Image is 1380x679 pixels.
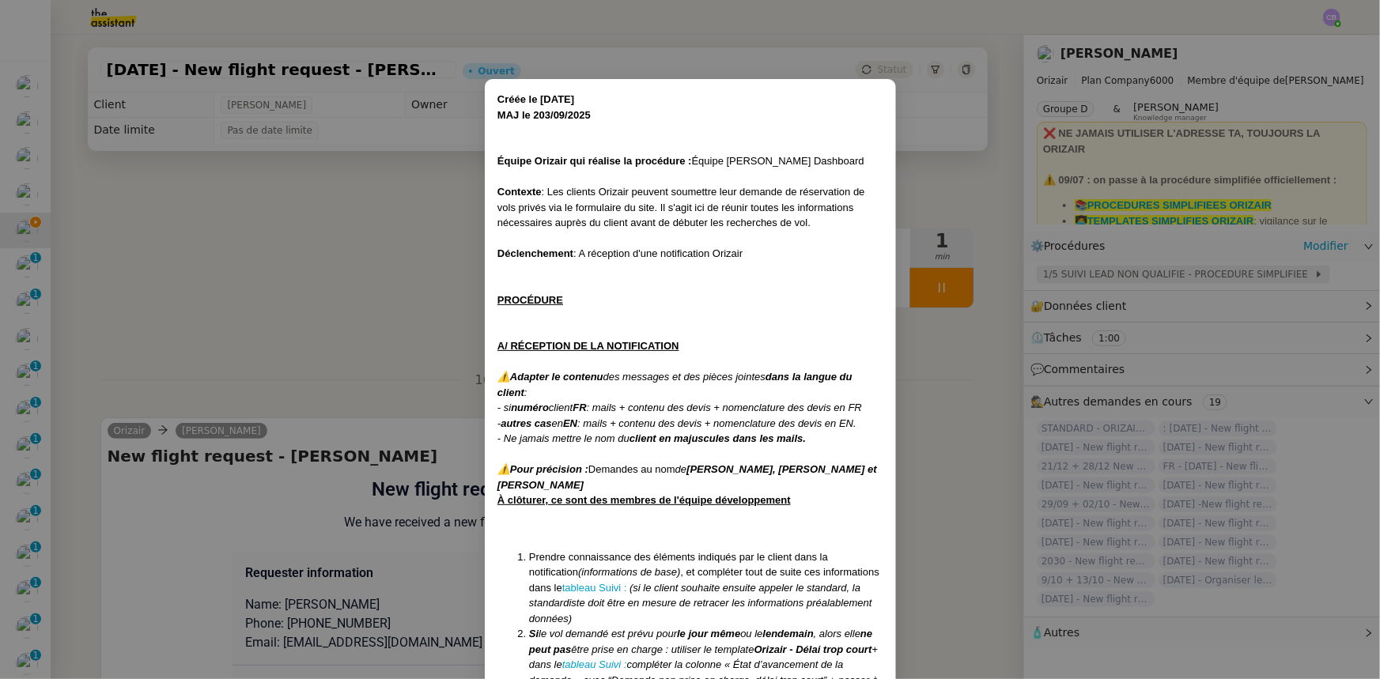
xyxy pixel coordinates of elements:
em: Si [529,628,539,639]
em: le vol demandé est prévu pour [539,628,677,639]
em: EN [563,417,577,429]
em: (si le client souhaite ensuite appeler le standard, la standardiste doit être en mesure de retrac... [529,582,872,624]
em: Pour précision : [510,463,588,475]
u: A/ RÉCEPTION DE LA NOTIFICATION [497,340,679,352]
em: Adapter le contenu [510,371,603,383]
u: À clôturer, ce sont des membres de l'équipe développement [497,494,791,506]
em: : mails + contenu des devis + nomenclature des devis en EN. [577,417,856,429]
a: tableau Suivi : [561,658,626,670]
span: : A réception d'une notification Orizair [573,247,743,259]
em: (informations de base) [578,566,680,578]
em: ⚠️ [497,371,510,383]
strong: MAJ le 203/09 [497,109,565,121]
em: dans la langue du client [497,371,853,398]
em: en [551,417,562,429]
em: - [497,417,501,429]
em: client [549,402,573,413]
span: Équipe [PERSON_NAME] Dashboard [691,155,864,167]
em: des messages et des pièces jointes [603,371,765,383]
em: : mails + contenu des devis + nomenclature des devis en FR [586,402,861,413]
em: lendemain [762,628,813,639]
em: [PERSON_NAME], [PERSON_NAME] et [PERSON_NAME] [497,463,877,491]
strong: /2025 [565,109,591,121]
em: + dans le [529,643,878,671]
em: : [524,387,527,398]
em: être prise en charge : utiliser le template [571,643,754,655]
strong: Déclenchement [497,247,573,259]
em: Orizair - Délai trop court [754,643,871,655]
em: - si [497,402,511,413]
em: ⚠️ [497,463,510,475]
em: autres cas [501,417,551,429]
li: Prendre connaissance des éléments indiqués par le client dans la notification , et compléter tout... [529,549,883,627]
div: Demandes au nom [497,462,883,492]
span: : Les clients Orizair peuvent soumettre leur demande de réservation de vols privés via le formula... [497,186,865,228]
a: tableau Suivi : [561,582,626,594]
em: de [675,463,686,475]
u: PROCÉDURE [497,294,563,306]
em: - Ne jamais mettre le nom du [497,432,630,444]
em: client en majuscules dans les mails. [629,432,805,444]
em: numéro [511,402,549,413]
em: ou le [740,628,762,639]
em: ne peut pas [529,628,872,655]
em: FR [573,402,586,413]
strong: Créée le [DATE] [497,93,574,105]
strong: Équipe Orizair qui réalise la procédure : [497,155,692,167]
em: , alors elle [813,628,860,639]
strong: Contexte [497,186,542,198]
em: le jour même [677,628,740,639]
